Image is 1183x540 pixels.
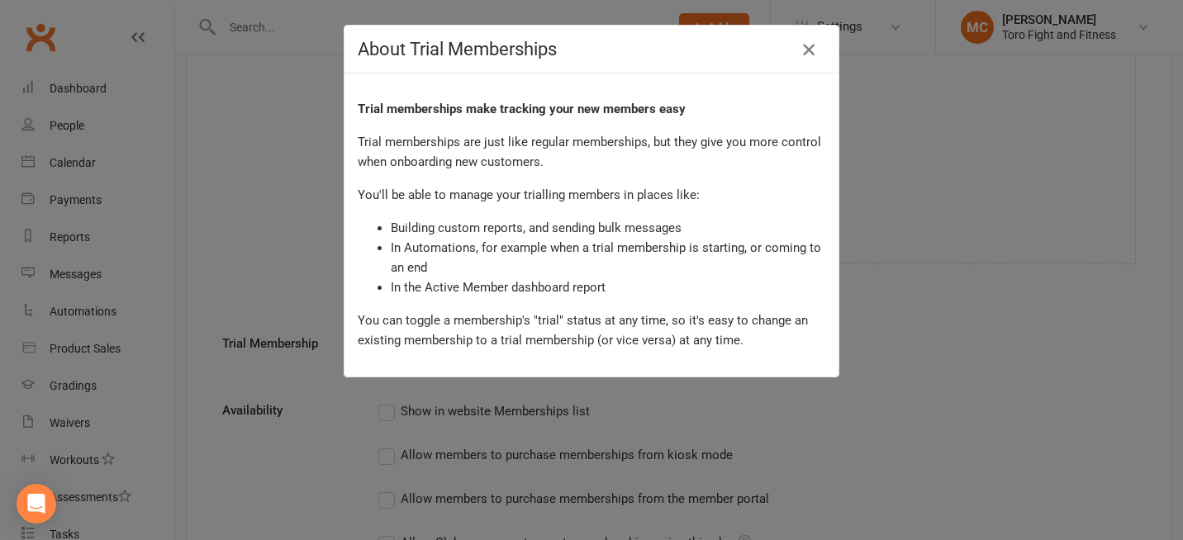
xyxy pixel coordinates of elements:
[358,187,700,202] span: You'll be able to manage your trialling members in places like:
[358,313,808,348] span: You can toggle a membership's "trial" status at any time, so it's easy to change an existing memb...
[17,484,56,523] div: Open Intercom Messenger
[391,238,825,277] li: In Automations, for example when a trial membership is starting, or coming to an end
[358,135,821,169] span: Trial memberships are just like regular memberships, but they give you more control when onboardi...
[391,277,825,297] li: In the Active Member dashboard report
[391,218,825,238] li: Building custom reports, and sending bulk messages
[358,39,825,59] h4: About Trial Memberships
[358,102,686,116] strong: Trial memberships make tracking your new members easy
[796,36,822,63] button: Close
